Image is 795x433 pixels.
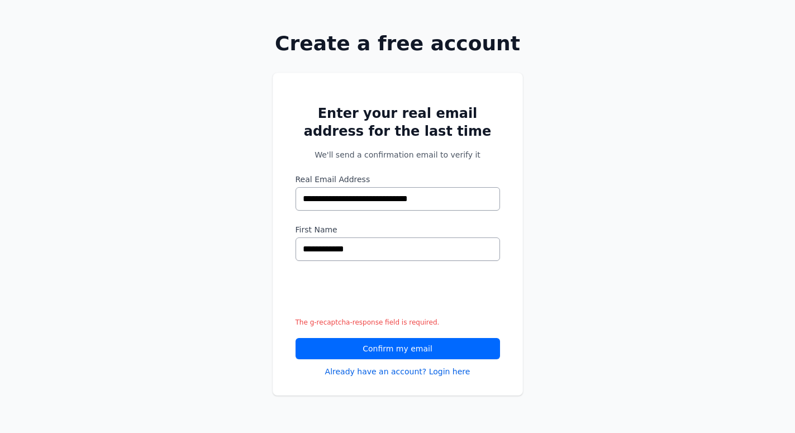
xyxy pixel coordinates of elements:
h2: Enter your real email address for the last time [296,104,500,140]
label: Real Email Address [296,174,500,185]
label: First Name [296,224,500,235]
h1: Create a free account [237,32,559,55]
a: Already have an account? Login here [325,366,470,377]
p: We'll send a confirmation email to verify it [296,149,500,160]
button: Confirm my email [296,338,500,359]
iframe: reCAPTCHA [296,274,465,318]
div: The g-recaptcha-response field is required. [296,318,500,327]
